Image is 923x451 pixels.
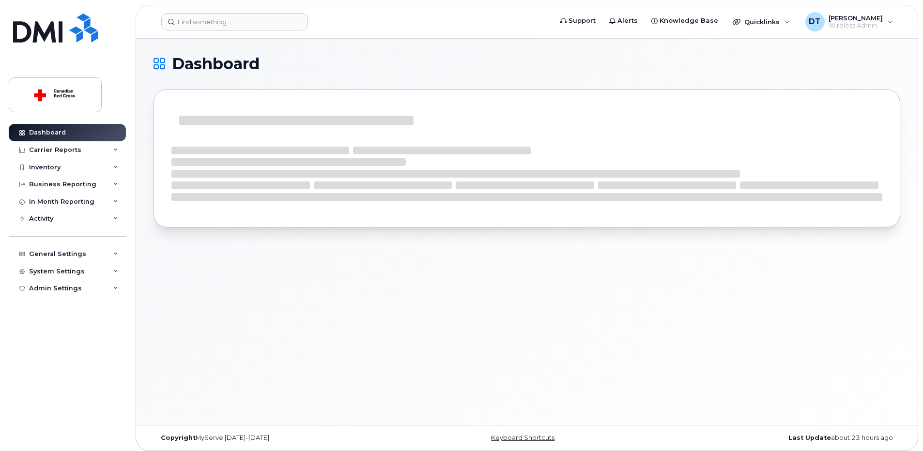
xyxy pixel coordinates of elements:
[154,434,402,442] div: MyServe [DATE]–[DATE]
[161,434,196,441] strong: Copyright
[788,434,831,441] strong: Last Update
[651,434,900,442] div: about 23 hours ago
[172,57,260,71] span: Dashboard
[491,434,554,441] a: Keyboard Shortcuts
